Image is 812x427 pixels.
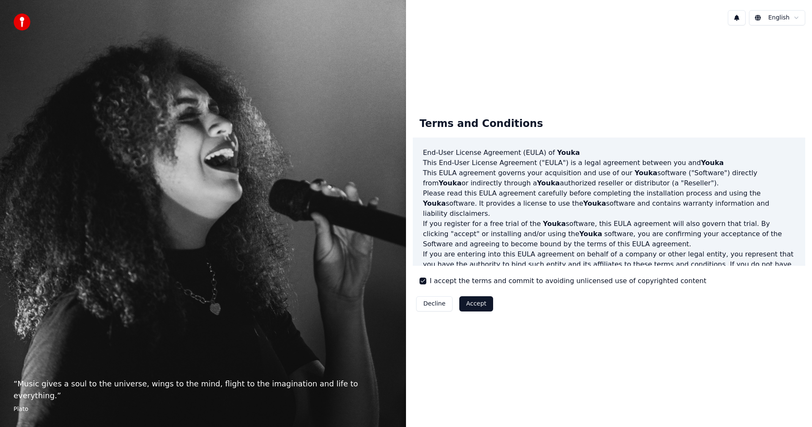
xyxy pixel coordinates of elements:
[423,188,795,219] p: Please read this EULA agreement carefully before completing the installation process and using th...
[423,249,795,290] p: If you are entering into this EULA agreement on behalf of a company or other legal entity, you re...
[634,169,657,177] span: Youka
[14,14,30,30] img: youka
[701,159,724,167] span: Youka
[413,110,550,138] div: Terms and Conditions
[14,378,392,402] p: “ Music gives a soul to the universe, wings to the mind, flight to the imagination and life to ev...
[537,179,560,187] span: Youka
[423,148,795,158] h3: End-User License Agreement (EULA) of
[416,296,453,311] button: Decline
[423,219,795,249] p: If you register for a free trial of the software, this EULA agreement will also govern that trial...
[583,199,606,207] span: Youka
[430,276,706,286] label: I accept the terms and commit to avoiding unlicensed use of copyrighted content
[423,158,795,168] p: This End-User License Agreement ("EULA") is a legal agreement between you and
[557,149,580,157] span: Youka
[423,199,446,207] span: Youka
[423,168,795,188] p: This EULA agreement governs your acquisition and use of our software ("Software") directly from o...
[543,220,566,228] span: Youka
[14,405,392,413] footer: Plato
[459,296,493,311] button: Accept
[579,230,602,238] span: Youka
[439,179,461,187] span: Youka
